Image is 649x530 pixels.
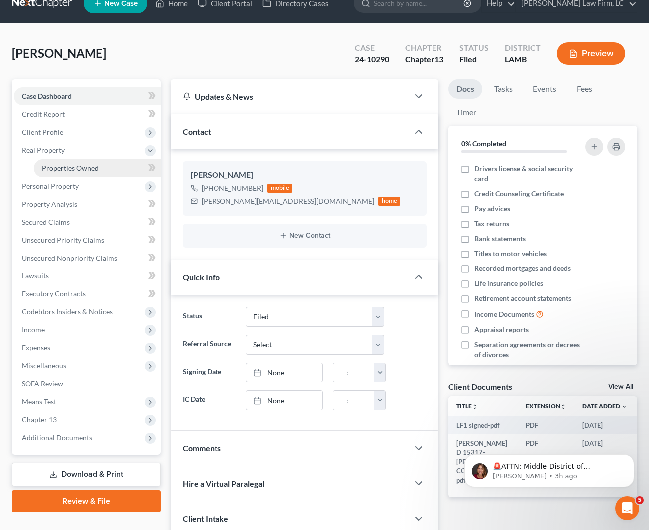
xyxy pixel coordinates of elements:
[22,110,65,118] span: Credit Report
[486,79,521,99] a: Tasks
[22,200,77,208] span: Property Analysis
[448,79,482,99] a: Docs
[333,363,375,382] input: -- : --
[505,42,541,54] div: District
[474,204,510,214] span: Pay advices
[434,54,443,64] span: 13
[608,383,633,390] a: View All
[246,363,322,382] a: None
[405,42,443,54] div: Chapter
[574,416,635,434] td: [DATE]
[14,375,161,393] a: SOFA Review
[526,402,566,410] a: Extensionunfold_more
[34,159,161,177] a: Properties Owned
[449,433,649,503] iframe: Intercom notifications message
[621,404,627,410] i: expand_more
[178,363,241,383] label: Signing Date
[472,404,478,410] i: unfold_more
[22,415,57,424] span: Chapter 13
[183,514,228,523] span: Client Intake
[474,325,529,335] span: Appraisal reports
[525,79,564,99] a: Events
[14,267,161,285] a: Lawsuits
[22,379,63,388] span: SOFA Review
[178,307,241,327] label: Status
[14,195,161,213] a: Property Analysis
[636,496,644,504] span: 5
[12,490,161,512] a: Review & File
[14,249,161,267] a: Unsecured Nonpriority Claims
[474,278,543,288] span: Life insurance policies
[474,249,547,259] span: Titles to motor vehicles
[615,496,639,520] iframe: Intercom live chat
[183,443,221,453] span: Comments
[42,164,99,172] span: Properties Owned
[202,183,263,193] div: [PHONE_NUMBER]
[474,309,534,319] span: Income Documents
[448,416,518,434] td: LF1 signed-pdf
[459,54,489,65] div: Filed
[22,397,56,406] span: Means Test
[474,264,571,273] span: Recorded mortgages and deeds
[456,402,478,410] a: Titleunfold_more
[461,139,506,148] strong: 0% Completed
[22,271,49,280] span: Lawsuits
[22,92,72,100] span: Case Dashboard
[22,361,66,370] span: Miscellaneous
[14,285,161,303] a: Executory Contracts
[191,232,419,240] button: New Contact
[14,105,161,123] a: Credit Report
[474,164,581,184] span: Drivers license & social security card
[22,343,50,352] span: Expenses
[22,236,104,244] span: Unsecured Priority Claims
[355,42,389,54] div: Case
[582,402,627,410] a: Date Added expand_more
[22,307,113,316] span: Codebtors Insiders & Notices
[267,184,292,193] div: mobile
[474,293,571,303] span: Retirement account statements
[448,103,484,122] a: Timer
[22,146,65,154] span: Real Property
[183,91,397,102] div: Updates & News
[474,340,581,360] span: Separation agreements or decrees of divorces
[202,196,374,206] div: [PERSON_NAME][EMAIL_ADDRESS][DOMAIN_NAME]
[474,189,564,199] span: Credit Counseling Certificate
[183,479,264,488] span: Hire a Virtual Paralegal
[355,54,389,65] div: 24-10290
[568,79,600,99] a: Fees
[191,169,419,181] div: [PERSON_NAME]
[22,218,70,226] span: Secured Claims
[178,335,241,355] label: Referral Source
[505,54,541,65] div: LAMB
[14,231,161,249] a: Unsecured Priority Claims
[22,289,86,298] span: Executory Contracts
[22,325,45,334] span: Income
[557,42,625,65] button: Preview
[474,219,509,229] span: Tax returns
[448,434,518,489] td: [PERSON_NAME] D 15317-[PERSON_NAME]-CC-038333330-pdf
[183,127,211,136] span: Contact
[405,54,443,65] div: Chapter
[246,391,322,410] a: None
[22,254,117,262] span: Unsecured Nonpriority Claims
[22,128,63,136] span: Client Profile
[14,213,161,231] a: Secured Claims
[474,234,526,244] span: Bank statements
[22,182,79,190] span: Personal Property
[378,197,400,206] div: home
[22,433,92,442] span: Additional Documents
[12,46,106,60] span: [PERSON_NAME]
[12,463,161,486] a: Download & Print
[178,390,241,410] label: IC Date
[183,272,220,282] span: Quick Info
[14,87,161,105] a: Case Dashboard
[448,381,512,392] div: Client Documents
[518,416,574,434] td: PDF
[333,391,375,410] input: -- : --
[459,42,489,54] div: Status
[560,404,566,410] i: unfold_more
